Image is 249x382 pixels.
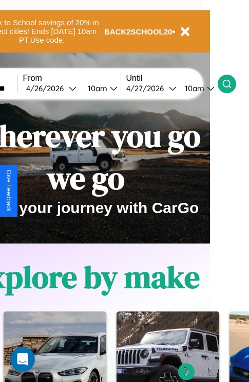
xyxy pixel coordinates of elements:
b: BACK2SCHOOL20 [104,27,173,36]
div: 10am [180,83,207,93]
button: 4/26/2026 [23,83,80,94]
div: Open Intercom Messenger [10,347,35,372]
div: 10am [83,83,110,93]
div: 4 / 26 / 2026 [26,83,69,93]
label: From [23,74,121,83]
button: 10am [80,83,121,94]
div: 4 / 27 / 2026 [126,83,169,93]
button: 10am [177,83,218,94]
div: Give Feedback [5,170,12,212]
label: Until [126,74,218,83]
